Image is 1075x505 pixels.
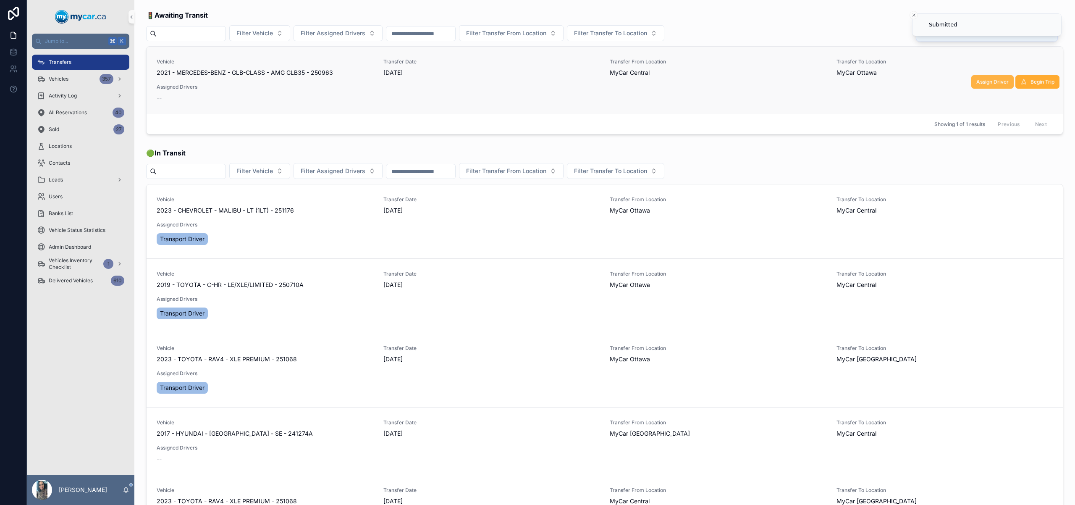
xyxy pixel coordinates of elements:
span: Sold [49,126,59,133]
a: Admin Dashboard [32,239,129,255]
span: [DATE] [383,206,600,215]
a: Transfers [32,55,129,70]
span: MyCar Central [836,206,876,215]
span: Filter Transfer From Location [466,167,546,175]
span: Begin Trip [1030,79,1054,85]
button: Select Button [229,25,290,41]
span: [DATE] [383,281,600,289]
span: Vehicle [157,487,373,494]
span: 🚦 [146,10,208,20]
button: Close toast [910,11,918,19]
span: MyCar Central [836,429,876,438]
span: -- [157,94,162,102]
a: Locations [32,139,129,154]
div: 1 [103,259,113,269]
a: Contacts [32,155,129,171]
span: Users [49,193,63,200]
span: Transfer Date [383,271,600,277]
a: Leads [32,172,129,187]
span: 2017 - HYUNDAI - [GEOGRAPHIC_DATA] - SE - 241274A [157,429,313,438]
span: Transfer Date [383,419,600,426]
div: 27 [113,124,124,134]
span: MyCar [GEOGRAPHIC_DATA] [836,355,917,363]
div: 357 [100,74,113,84]
button: Begin Trip [1015,75,1059,89]
img: App logo [55,10,106,24]
span: Vehicle [157,419,373,426]
span: MyCar Central [836,281,876,289]
span: Filter Transfer To Location [574,29,647,37]
span: Admin Dashboard [49,244,91,250]
span: Assigned Drivers [157,296,373,302]
span: Transfer Date [383,487,600,494]
span: Vehicle [157,58,373,65]
button: Jump to...K [32,34,129,49]
span: Vehicles [49,76,68,82]
span: 🟢 [146,148,186,158]
span: Transfer To Location [836,419,1053,426]
span: Filter Transfer To Location [574,167,647,175]
span: Locations [49,143,72,150]
button: Select Button [229,163,290,179]
span: Filter Assigned Drivers [301,167,365,175]
span: Vehicle [157,345,373,352]
p: [PERSON_NAME] [59,486,107,494]
span: Filter Transfer From Location [466,29,546,37]
span: Transfer From Location [610,58,826,65]
span: Assigned Drivers [157,370,373,377]
span: Vehicle Status Statistics [49,227,105,234]
a: All Reservations40 [32,105,129,120]
div: 610 [111,276,124,286]
span: All Reservations [49,109,87,116]
strong: Awaiting Transit [155,11,208,19]
a: Vehicles357 [32,71,129,87]
span: Activity Log [49,92,77,99]
span: Transfer Date [383,196,600,203]
span: Transfer From Location [610,196,826,203]
span: Transfers [49,59,71,66]
span: Filter Vehicle [236,167,273,175]
button: Select Button [459,25,564,41]
span: Vehicle [157,196,373,203]
span: Transfer To Location [836,58,1053,65]
span: Assign Driver [976,79,1009,85]
span: Transfer From Location [610,271,826,277]
span: Transfer To Location [836,271,1053,277]
span: Assigned Drivers [157,445,373,451]
a: Sold27 [32,122,129,137]
span: 2023 - TOYOTA - RAV4 - XLE PREMIUM - 251068 [157,355,297,363]
button: Assign Driver [971,75,1014,89]
span: Transport Driver [160,235,205,243]
span: Transfer From Location [610,345,826,352]
span: Leads [49,176,63,183]
a: Vehicle2023 - TOYOTA - RAV4 - XLE PREMIUM - 251068Transfer Date[DATE]Transfer From LocationMyCar ... [147,333,1063,407]
span: [DATE] [383,355,600,363]
a: Delivered Vehicles610 [32,273,129,288]
span: Contacts [49,160,70,166]
div: 40 [113,108,124,118]
div: Submitted [929,21,957,29]
span: 2023 - CHEVROLET - MALIBU - LT (1LT) - 251176 [157,206,294,215]
span: MyCar Ottawa [836,68,877,77]
button: Select Button [294,25,383,41]
span: Transfer To Location [836,196,1053,203]
span: MyCar [GEOGRAPHIC_DATA] [610,429,690,438]
span: MyCar Central [610,68,650,77]
span: Assigned Drivers [157,84,373,90]
a: Vehicle2017 - HYUNDAI - [GEOGRAPHIC_DATA] - SE - 241274ATransfer Date[DATE]Transfer From Location... [147,407,1063,475]
span: MyCar Ottawa [610,355,650,363]
button: Select Button [567,163,664,179]
a: Activity Log [32,88,129,103]
a: Vehicle2023 - CHEVROLET - MALIBU - LT (1LT) - 251176Transfer Date[DATE]Transfer From LocationMyCa... [147,184,1063,258]
button: Select Button [294,163,383,179]
span: Transport Driver [160,309,205,318]
span: Transfer From Location [610,419,826,426]
span: Showing 1 of 1 results [934,121,985,128]
span: Assigned Drivers [157,221,373,228]
span: MyCar Ottawa [610,281,650,289]
span: Filter Assigned Drivers [301,29,365,37]
span: -- [157,455,162,463]
button: Select Button [567,25,664,41]
span: Filter Vehicle [236,29,273,37]
span: 2019 - TOYOTA - C-HR - LE/XLE/LIMITED - 250710A [157,281,304,289]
